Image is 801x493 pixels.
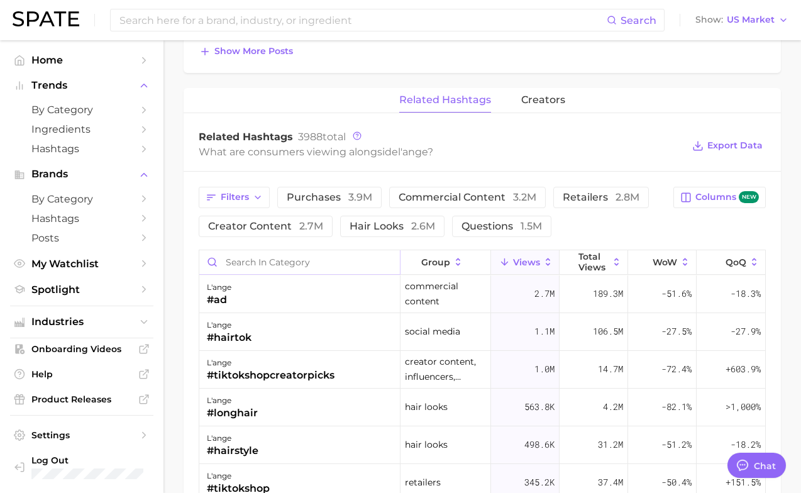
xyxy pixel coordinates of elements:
a: Settings [10,426,153,445]
span: Columns [695,191,759,203]
div: l'ange [207,280,231,295]
button: Columnsnew [673,187,766,208]
span: US Market [727,16,775,23]
span: 563.8k [524,399,555,414]
span: 4.2m [603,399,623,414]
span: -18.2% [731,437,761,452]
span: Total Views [578,252,609,272]
span: -27.9% [731,324,761,339]
span: Log Out [31,455,143,466]
span: 2.7m [299,220,323,232]
a: Help [10,365,153,384]
span: 106.5m [593,324,623,339]
a: Log out. Currently logged in with e-mail pryan@sharkninja.com. [10,451,153,483]
div: #hairstyle [207,443,258,458]
div: l'ange [207,468,270,484]
span: 2.6m [411,220,435,232]
span: Brands [31,169,132,180]
a: by Category [10,100,153,119]
span: Home [31,54,132,66]
input: Search here for a brand, industry, or ingredient [118,9,607,31]
span: Search [621,14,656,26]
span: Filters [221,192,249,202]
button: l'ange#longhairhair looks563.8k4.2m-82.1%>1,000% [199,389,765,426]
div: l'ange [207,431,258,446]
span: by Category [31,104,132,116]
input: Search in category [199,250,400,274]
div: #ad [207,292,231,307]
span: commercial content [405,279,487,309]
span: by Category [31,193,132,205]
button: group [400,250,492,275]
button: Total Views [560,250,628,275]
a: Home [10,50,153,70]
span: Spotlight [31,284,132,296]
div: l'ange [207,355,334,370]
button: Views [491,250,560,275]
span: -51.2% [661,437,692,452]
span: Trends [31,80,132,91]
span: 2.7m [534,286,555,301]
span: -51.6% [661,286,692,301]
span: Posts [31,232,132,244]
a: Spotlight [10,280,153,299]
button: Brands [10,165,153,184]
span: -27.5% [661,324,692,339]
span: 3988 [298,131,323,143]
a: Onboarding Videos [10,340,153,358]
button: Show more posts [196,43,296,60]
span: My Watchlist [31,258,132,270]
span: Hashtags [31,213,132,224]
a: Ingredients [10,119,153,139]
div: #tiktokshopcreatorpicks [207,368,334,383]
span: QoQ [726,257,746,267]
span: l'ange [398,146,428,158]
a: Posts [10,228,153,248]
span: 1.5m [521,220,542,232]
button: l'ange#adcommercial content2.7m189.3m-51.6%-18.3% [199,275,765,313]
button: WoW [628,250,697,275]
div: #hairtok [207,330,251,345]
span: new [739,191,759,203]
div: What are consumers viewing alongside ? [199,143,683,160]
span: Help [31,368,132,380]
span: 345.2k [524,475,555,490]
span: Export Data [707,140,763,151]
span: hair looks [405,399,448,414]
span: retailers [563,192,639,202]
span: 37.4m [598,475,623,490]
span: Related Hashtags [199,131,293,143]
span: hair looks [405,437,448,452]
div: l'ange [207,393,258,408]
span: 14.7m [598,362,623,377]
a: Product Releases [10,390,153,409]
span: related hashtags [399,94,491,106]
span: -18.3% [731,286,761,301]
span: >1,000% [726,401,761,413]
div: #longhair [207,406,258,421]
span: group [421,257,450,267]
span: +151.5% [726,475,761,490]
button: l'ange#tiktokshopcreatorpickscreator content, influencers, retailers1.0m14.7m-72.4%+603.9% [199,351,765,389]
span: creator content [208,221,323,231]
div: l'ange [207,318,251,333]
span: 189.3m [593,286,623,301]
span: questions [461,221,542,231]
span: 3.2m [513,191,536,203]
span: WoW [653,257,677,267]
button: l'ange#hairtoksocial media1.1m106.5m-27.5%-27.9% [199,313,765,351]
span: Ingredients [31,123,132,135]
span: +603.9% [726,362,761,377]
span: commercial content [399,192,536,202]
span: 1.0m [534,362,555,377]
span: social media [405,324,460,339]
span: -50.4% [661,475,692,490]
span: Views [513,257,540,267]
span: Onboarding Videos [31,343,132,355]
span: 31.2m [598,437,623,452]
span: Settings [31,429,132,441]
a: My Watchlist [10,254,153,274]
button: l'ange#hairstylehair looks498.6k31.2m-51.2%-18.2% [199,426,765,464]
span: -72.4% [661,362,692,377]
span: creators [521,94,565,106]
